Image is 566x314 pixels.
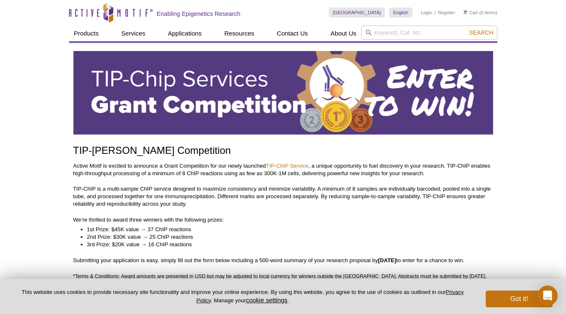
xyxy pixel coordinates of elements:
a: Privacy Policy [196,289,464,303]
strong: [DATE] [378,257,397,263]
h1: TIP-[PERSON_NAME] Competition [73,145,493,157]
li: 1st Prize: $45K value → 37 ChIP reactions [87,226,485,233]
p: This website uses cookies to provide necessary site functionality and improve your online experie... [13,288,472,304]
span: Search [469,29,493,36]
p: Active Motif is excited to announce a Grant Competition for our newly launched , a unique opportu... [73,162,493,177]
a: Resources [219,26,259,41]
div: Open Intercom Messenger [538,286,558,306]
p: *Terms & Conditions: Award amounts are presented in USD but may be adjusted to local currency for... [73,273,493,288]
h2: Enabling Epigenetics Research [157,10,241,18]
li: 3rd Prize: $20K value → 16 ChIP reactions [87,241,485,248]
li: 2nd Prize: $30K value → 25 ChIP reactions [87,233,485,241]
a: Contact Us [272,26,313,41]
li: | [435,8,436,18]
button: Search [466,29,496,36]
button: Got it! [486,291,553,307]
a: Products [69,26,104,41]
p: Submitting your application is easy, simply fill out the form below including a 500-word summary ... [73,257,493,264]
input: Keyword, Cat. No. [361,26,497,40]
p: TIP-ChIP is a multi-sample ChIP service designed to maximize consistency and minimize variability... [73,185,493,208]
a: Register [438,10,455,15]
a: Cart [464,10,478,15]
li: (0 items) [464,8,497,18]
button: cookie settings [246,296,287,304]
a: Applications [163,26,207,41]
a: Services [116,26,151,41]
a: TIP-ChIP Service [266,163,309,169]
img: Active Motif TIP-ChIP Services Grant Competition [73,51,493,135]
a: About Us [325,26,361,41]
a: [GEOGRAPHIC_DATA] [329,8,385,18]
a: English [389,8,412,18]
img: Your Cart [464,10,467,14]
a: Login [421,10,432,15]
p: We’re thrilled to award three winners with the following prizes: [73,216,493,224]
